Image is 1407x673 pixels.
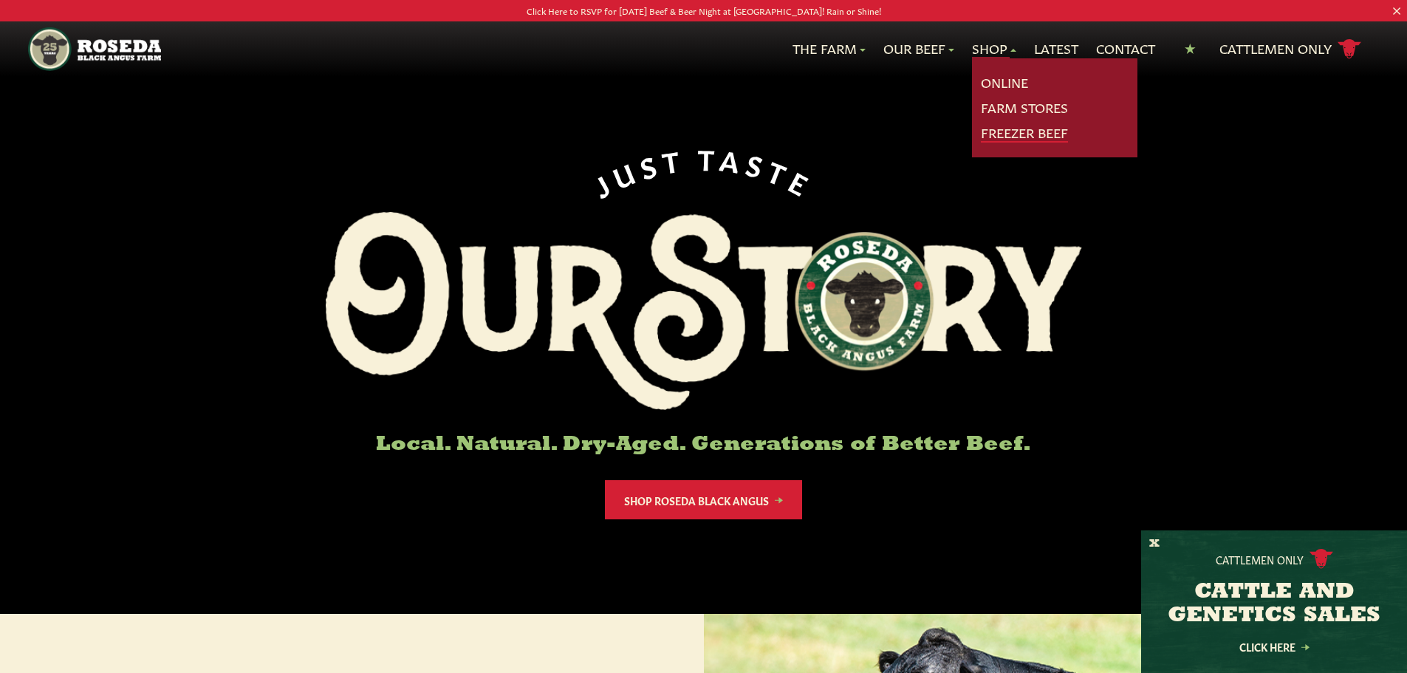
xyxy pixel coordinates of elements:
[1216,552,1304,567] p: Cattlemen Only
[636,146,665,180] span: S
[1160,581,1389,628] h3: CATTLE AND GENETICS SALES
[28,27,160,71] img: https://roseda.com/wp-content/uploads/2021/05/roseda-25-header.png
[660,143,688,175] span: T
[605,480,802,519] a: Shop Roseda Black Angus
[1096,39,1155,58] a: Contact
[981,98,1068,117] a: Farm Stores
[981,73,1028,92] a: Online
[70,3,1337,18] p: Click Here to RSVP for [DATE] Beef & Beer Night at [GEOGRAPHIC_DATA]! Rain or Shine!
[28,21,1379,77] nav: Main Navigation
[764,154,797,190] span: T
[786,164,820,200] span: E
[719,143,747,175] span: A
[1034,39,1078,58] a: Latest
[1208,642,1341,652] a: Click Here
[1310,549,1333,569] img: cattle-icon.svg
[1219,36,1361,62] a: Cattlemen Only
[326,212,1082,410] img: Roseda Black Aangus Farm
[326,434,1082,457] h6: Local. Natural. Dry-Aged. Generations of Better Beef.
[981,123,1068,143] a: Freezer Beef
[698,142,722,172] span: T
[1149,536,1160,552] button: X
[792,39,866,58] a: The Farm
[883,39,954,58] a: Our Beef
[587,165,618,200] span: J
[972,39,1016,58] a: Shop
[586,142,821,200] div: JUST TASTE
[607,153,643,191] span: U
[744,147,773,181] span: S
